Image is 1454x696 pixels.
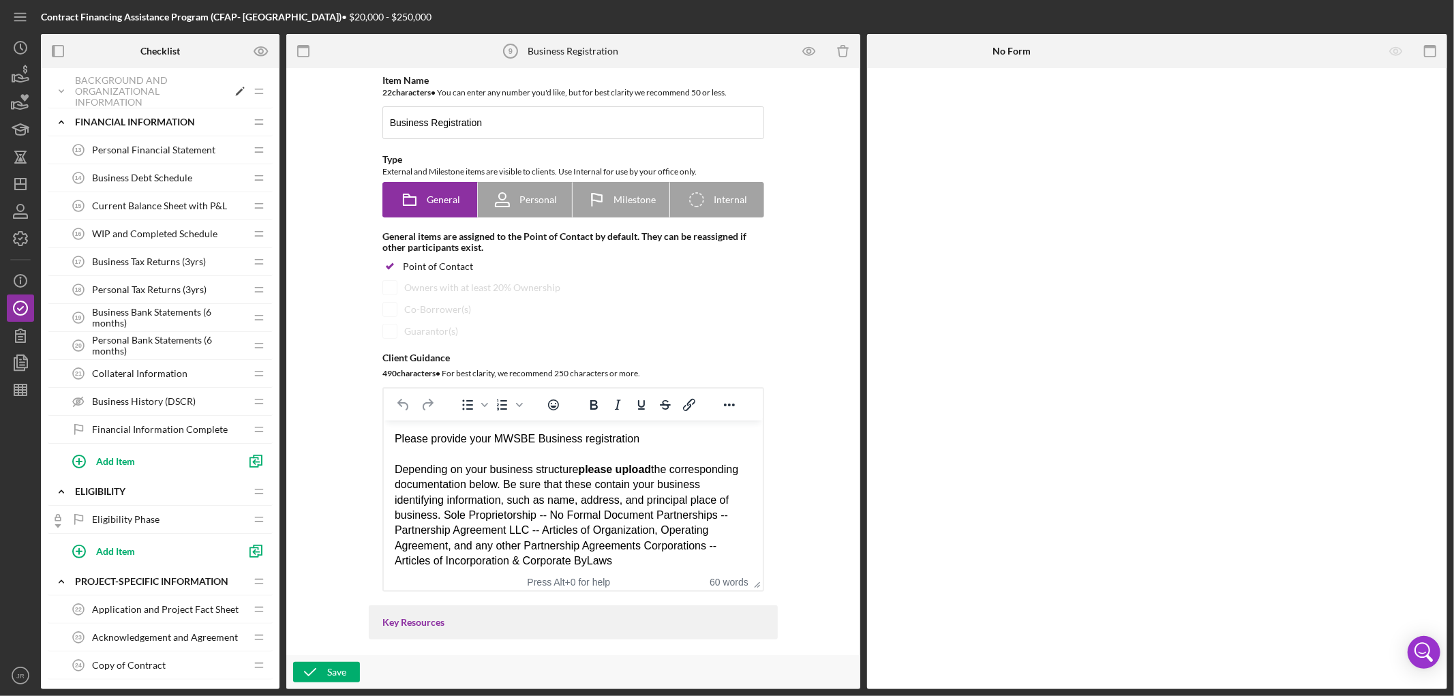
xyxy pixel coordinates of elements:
button: Reveal or hide additional toolbar items [718,395,741,414]
span: Personal Financial Statement [92,145,215,155]
div: Client Guidance [382,352,764,363]
div: Background and Organizational Information [75,75,228,108]
div: Eligibility [75,486,245,497]
button: Emojis [542,395,565,414]
div: You can enter any number you'd like, but for best clarity we recommend 50 or less. [382,86,764,100]
div: Numbered list [491,395,525,414]
tspan: 16 [75,230,82,237]
button: Italic [606,395,629,414]
span: Acknowledgement and Agreement [92,632,238,643]
span: Collateral Information [92,368,187,379]
tspan: 9 [509,47,513,55]
span: WIP and Completed Schedule [92,228,217,239]
button: Redo [416,395,439,414]
div: Owners with at least 20% Ownership [404,282,560,293]
tspan: 20 [75,342,82,349]
span: Business History (DSCR) [92,396,196,407]
span: Personal Tax Returns (3yrs) [92,284,207,295]
button: Undo [392,395,415,414]
span: Personal [519,194,557,205]
div: Guarantor(s) [404,326,458,337]
button: Bold [582,395,605,414]
div: Bullet list [456,395,490,414]
tspan: 18 [75,286,82,293]
span: Financial Information Complete [92,424,228,435]
div: • $20,000 - $250,000 [41,12,431,22]
div: External and Milestone items are visible to clients. Use Internal for use by your office only. [382,165,764,179]
tspan: 22 [75,606,82,613]
button: Underline [630,395,653,414]
body: Rich Text Area. Press ALT-0 for help. [11,11,368,26]
button: Add Item [61,447,239,474]
span: Eligibility Phase [92,514,160,525]
span: Current Balance Sheet with P&L [92,200,227,211]
div: Financial Information [75,117,245,127]
tspan: 14 [75,175,82,181]
button: 60 words [710,577,748,588]
div: For best clarity, we recommend 250 characters or more. [382,367,764,380]
tspan: 19 [75,314,82,321]
tspan: 13 [75,147,82,153]
tspan: 24 [75,662,82,669]
b: 22 character s • [382,87,436,97]
b: Contract Financing Assistance Program (CFAP- [GEOGRAPHIC_DATA]) [41,11,342,22]
div: Co-Borrower(s) [404,304,471,315]
span: Copy of Contract [92,660,166,671]
b: Checklist [140,46,180,57]
div: Save [327,662,346,682]
div: Press the Up and Down arrow keys to resize the editor. [748,573,763,590]
span: General [427,194,460,205]
button: Insert/edit link [678,395,701,414]
div: General items are assigned to the Point of Contact by default. They can be reassigned if other pa... [382,231,764,253]
button: Add Item [61,537,239,564]
span: Business Bank Statements (6 months) [92,307,245,329]
div: Key Resources [382,617,764,628]
button: Strikethrough [654,395,677,414]
div: Add Item [96,538,135,564]
iframe: Rich Text Area [384,421,763,573]
tspan: 17 [75,258,82,265]
button: Save [293,662,360,682]
div: Open Intercom Messenger [1408,636,1440,669]
b: 490 character s • [382,368,440,378]
span: Business Debt Schedule [92,172,192,183]
span: Personal Bank Statements (6 months) [92,335,245,357]
b: No Form [993,46,1031,57]
div: Press Alt+0 for help [509,577,629,588]
button: JR [7,662,34,689]
div: Point of Contact [403,261,473,272]
tspan: 23 [75,634,82,641]
div: Project-Specific Information [75,576,245,587]
div: Item Name [382,75,764,86]
span: Business Tax Returns (3yrs) [92,256,206,267]
div: Type [382,154,764,165]
span: Internal [714,194,747,205]
tspan: 21 [75,370,82,377]
span: Milestone [614,194,656,205]
div: Business Registration [528,46,618,57]
span: Application and Project Fact Sheet [92,604,239,615]
tspan: 15 [75,202,82,209]
text: JR [16,672,25,680]
div: Add Item [96,448,135,474]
